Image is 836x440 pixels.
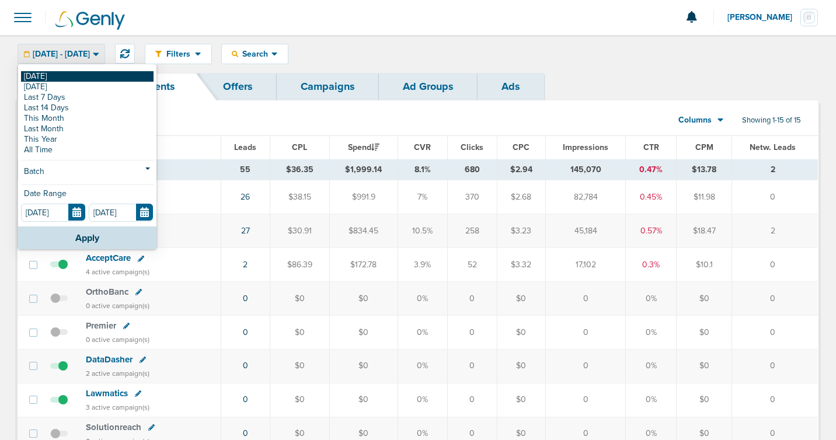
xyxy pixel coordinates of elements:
[270,349,329,383] td: $0
[21,113,154,124] a: This Month
[731,282,818,316] td: 0
[21,92,154,103] a: Last 7 Days
[695,142,713,152] span: CPM
[241,192,250,202] a: 26
[21,103,154,113] a: Last 14 Days
[21,82,154,92] a: [DATE]
[348,142,379,152] span: Spend
[270,282,329,316] td: $0
[643,142,659,152] span: CTR
[270,383,329,417] td: $0
[379,73,478,100] a: Ad Groups
[86,302,149,310] small: 0 active campaign(s)
[497,214,546,248] td: $3.23
[513,142,530,152] span: CPC
[727,13,800,22] span: [PERSON_NAME]
[625,315,677,349] td: 0%
[398,315,447,349] td: 0%
[625,159,677,180] td: 0.47%
[199,73,277,100] a: Offers
[243,327,248,337] a: 0
[329,180,398,214] td: $991.9
[270,159,329,180] td: $36.35
[447,315,497,349] td: 0
[461,142,483,152] span: Clicks
[86,388,128,399] span: Lawmatics
[546,383,626,417] td: 0
[546,282,626,316] td: 0
[329,214,398,248] td: $834.45
[497,315,546,349] td: $0
[86,369,149,378] small: 2 active campaign(s)
[625,248,677,282] td: 0.3%
[86,422,141,432] span: Solutionreach
[243,394,248,404] a: 0
[677,248,731,282] td: $10.1
[162,49,195,59] span: Filters
[118,73,199,100] a: Clients
[86,403,149,411] small: 3 active campaign(s)
[86,253,131,263] span: AcceptCare
[447,248,497,282] td: 52
[398,282,447,316] td: 0%
[497,282,546,316] td: $0
[221,159,270,180] td: 55
[750,142,796,152] span: Netw. Leads
[21,134,154,145] a: This Year
[546,214,626,248] td: 45,184
[241,226,250,236] a: 27
[18,226,156,249] button: Apply
[497,159,546,180] td: $2.94
[447,214,497,248] td: 258
[86,320,116,331] span: Premier
[625,383,677,417] td: 0%
[33,50,90,58] span: [DATE] - [DATE]
[238,49,271,59] span: Search
[731,159,818,180] td: 2
[243,361,248,371] a: 0
[447,159,497,180] td: 680
[243,260,248,270] a: 2
[546,159,626,180] td: 145,070
[277,73,379,100] a: Campaigns
[329,383,398,417] td: $0
[678,114,712,126] span: Columns
[546,248,626,282] td: 17,102
[21,190,154,204] div: Date Range
[329,315,398,349] td: $0
[731,349,818,383] td: 0
[21,145,154,155] a: All Time
[677,159,731,180] td: $13.78
[447,349,497,383] td: 0
[546,349,626,383] td: 0
[270,248,329,282] td: $86.39
[677,349,731,383] td: $0
[329,159,398,180] td: $1,999.14
[398,349,447,383] td: 0%
[677,383,731,417] td: $0
[21,71,154,82] a: [DATE]
[497,180,546,214] td: $2.68
[497,349,546,383] td: $0
[270,214,329,248] td: $30.91
[21,165,154,180] a: Batch
[398,180,447,214] td: 7%
[478,73,544,100] a: Ads
[677,315,731,349] td: $0
[625,349,677,383] td: 0%
[677,180,731,214] td: $11.98
[243,428,248,438] a: 0
[497,383,546,417] td: $0
[677,214,731,248] td: $18.47
[731,180,818,214] td: 0
[731,315,818,349] td: 0
[447,180,497,214] td: 370
[234,142,256,152] span: Leads
[243,294,248,303] a: 0
[677,282,731,316] td: $0
[329,282,398,316] td: $0
[398,159,447,180] td: 8.1%
[742,116,801,125] span: Showing 1-15 of 15
[86,268,149,276] small: 4 active campaign(s)
[329,248,398,282] td: $172.78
